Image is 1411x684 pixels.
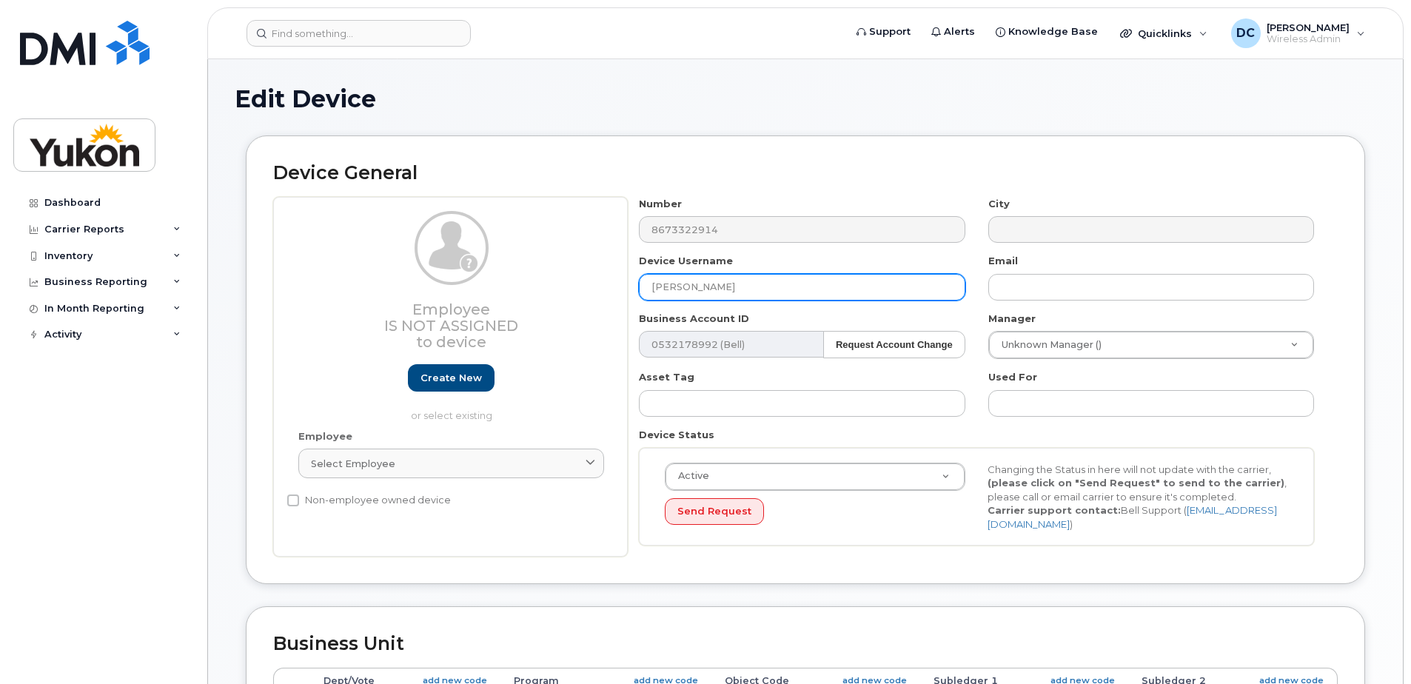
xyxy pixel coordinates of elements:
label: Employee [298,429,352,443]
p: or select existing [298,409,604,423]
label: Business Account ID [639,312,749,326]
button: Send Request [665,498,764,526]
a: Unknown Manager () [989,332,1313,358]
label: Manager [988,312,1036,326]
strong: (please click on "Send Request" to send to the carrier) [988,477,1284,489]
a: Active [666,463,965,490]
label: Asset Tag [639,370,694,384]
a: Create new [408,364,495,392]
button: Request Account Change [823,331,965,358]
h2: Business Unit [273,634,1338,654]
label: Email [988,254,1018,268]
a: Select employee [298,449,604,478]
h1: Edit Device [235,86,1376,112]
span: to device [416,333,486,351]
span: Unknown Manager () [993,338,1102,352]
input: Non-employee owned device [287,494,299,506]
label: Number [639,197,682,211]
h2: Device General [273,163,1338,184]
strong: Carrier support contact: [988,504,1121,516]
span: Active [669,469,709,483]
span: Is not assigned [384,317,518,335]
div: Changing the Status in here will not update with the carrier, , please call or email carrier to e... [976,463,1299,532]
strong: Request Account Change [836,339,953,350]
span: Select employee [311,457,395,471]
label: Device Username [639,254,733,268]
label: Used For [988,370,1037,384]
label: Non-employee owned device [287,492,451,509]
label: City [988,197,1010,211]
h3: Employee [298,301,604,350]
label: Device Status [639,428,714,442]
a: [EMAIL_ADDRESS][DOMAIN_NAME] [988,504,1277,530]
